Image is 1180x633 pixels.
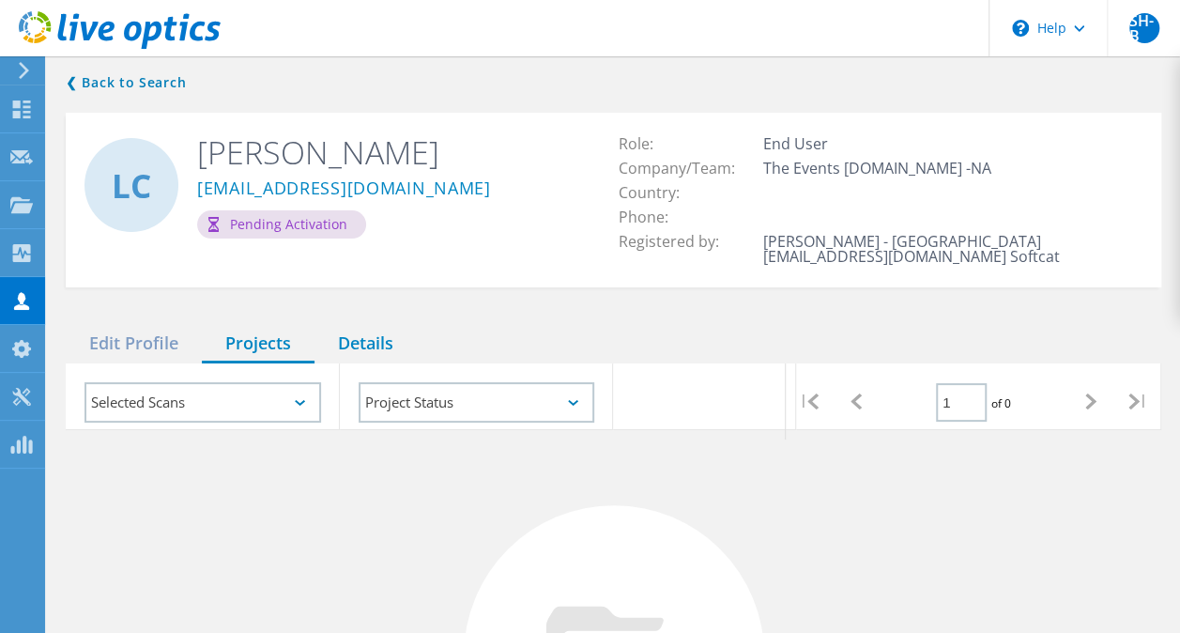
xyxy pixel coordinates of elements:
div: Selected Scans [84,382,321,423]
span: Company/Team: [618,158,753,178]
a: Live Optics Dashboard [19,39,221,53]
div: Edit Profile [66,325,202,363]
span: of 0 [991,395,1011,411]
a: Back to search [66,71,186,94]
div: Pending Activation [197,210,366,239]
span: Registered by: [618,231,737,252]
td: End User [758,131,1142,156]
div: Project Status [359,382,595,423]
svg: \n [1012,20,1029,37]
span: Country: [618,182,697,203]
span: Role: [618,133,671,154]
a: [EMAIL_ADDRESS][DOMAIN_NAME] [197,179,491,199]
div: | [786,363,833,440]
span: The Events [DOMAIN_NAME] -NA [762,158,1009,178]
span: LC [112,169,151,202]
div: Projects [202,325,314,363]
span: Phone: [618,207,686,227]
span: SH-B [1129,13,1159,43]
div: | [1114,363,1161,440]
h2: [PERSON_NAME] [197,131,585,173]
div: Details [314,325,417,363]
td: [PERSON_NAME] - [GEOGRAPHIC_DATA] [EMAIL_ADDRESS][DOMAIN_NAME] Softcat [758,229,1142,269]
